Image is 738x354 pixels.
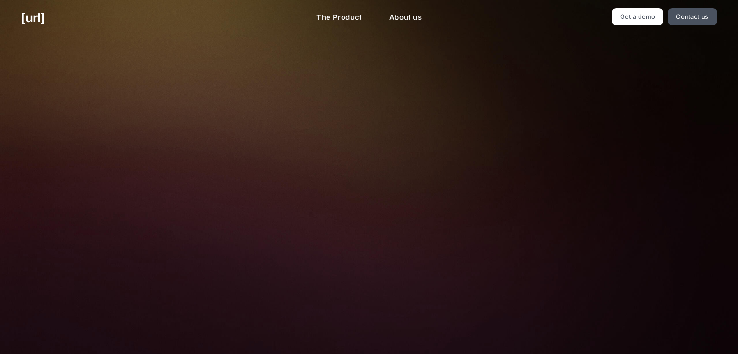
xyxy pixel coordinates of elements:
a: [URL] [21,8,45,27]
a: The Product [309,8,370,27]
h2: Turn your cameras into AI agents for better retail performance [210,59,527,97]
a: Contact us [668,8,717,25]
a: About us [381,8,429,27]
a: Get a demo [612,8,664,25]
strong: Your cameras see more when they work together. [280,339,458,349]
